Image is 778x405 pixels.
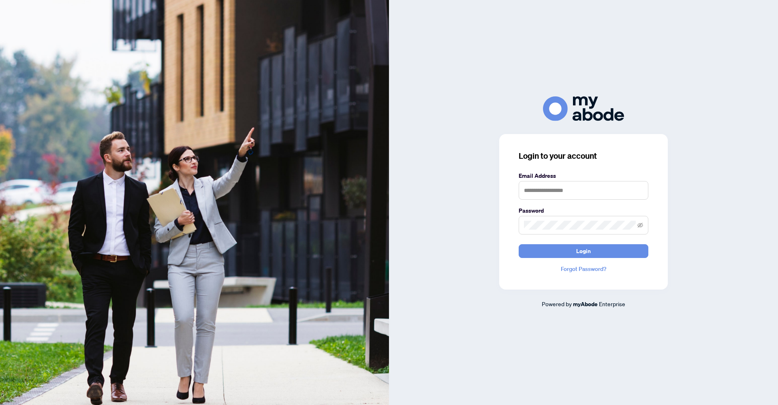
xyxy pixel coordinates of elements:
label: Password [519,206,648,215]
button: Login [519,244,648,258]
label: Email Address [519,171,648,180]
img: ma-logo [543,96,624,121]
span: Login [576,245,591,258]
h3: Login to your account [519,150,648,162]
a: myAbode [573,300,598,309]
span: eye-invisible [637,222,643,228]
a: Forgot Password? [519,264,648,273]
span: Powered by [542,300,572,307]
span: Enterprise [599,300,625,307]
